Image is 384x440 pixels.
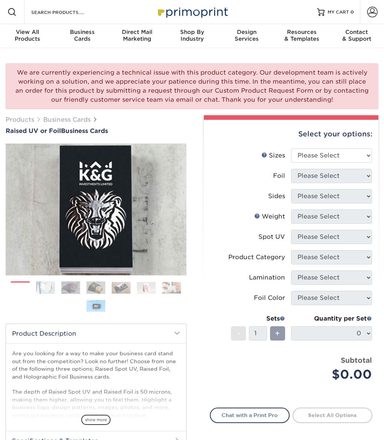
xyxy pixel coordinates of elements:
a: DesignServices [219,24,274,48]
div: Cards [55,29,110,42]
div: & Templates [274,29,329,42]
div: Weight [254,212,285,221]
div: Services [219,29,274,42]
span: - [237,328,240,339]
div: Industry [165,29,220,42]
a: Contact& Support [329,24,384,48]
div: Sets [231,314,285,323]
a: BusinessCards [55,24,110,48]
img: Business Cards 01 [11,279,30,298]
div: Spot UV [258,232,285,241]
a: Resources& Templates [274,24,329,48]
div: Lamination [249,273,285,282]
img: Business Cards 03 [61,281,80,294]
span: Business [55,29,110,35]
img: Business Cards 06 [137,282,156,293]
img: Business Cards 04 [87,281,105,294]
span: Design [219,29,274,35]
h1: Business Cards [6,127,187,134]
div: Sides [268,192,285,201]
div: & Support [329,29,384,42]
span: Raised UV or Foil [6,127,61,134]
div: Sizes [261,151,285,160]
span: + [275,328,280,339]
div: Marketing [110,29,165,42]
a: Raised UV or FoilBusiness Cards [6,127,187,134]
span: Contact [329,29,384,35]
strong: Subtotal [341,356,372,364]
div: Product Category [228,253,285,262]
img: Business Cards 07 [162,282,181,293]
span: 0 [351,9,354,15]
span: Resources [274,29,329,35]
img: Business Cards 02 [36,281,55,294]
img: Primoprint [155,4,230,20]
div: Select your options: [210,120,373,148]
img: Business Cards 08 [87,300,105,312]
img: Raised UV or Foil 01 [6,119,187,300]
a: Chat with a Print Pro [210,408,290,423]
div: We are currently experiencing a technical issue with this product category. Our development team ... [6,63,378,109]
a: Business Cards [43,116,91,123]
a: Direct MailMarketing [110,24,165,48]
a: Shop ByIndustry [165,24,220,48]
div: Foil Color [254,293,285,302]
div: Foil [273,171,285,180]
span: Shop By [165,29,220,35]
h2: Product Description [6,324,186,343]
span: MY CART [328,9,349,15]
img: Business Cards 05 [112,282,131,293]
span: show more [81,415,111,425]
div: $0.00 [297,365,372,383]
a: Select All Options [293,408,372,423]
input: SEARCH PRODUCTS..... [30,8,104,17]
div: Quantity per Set [291,314,372,323]
span: Direct Mail [110,29,165,35]
a: Products [6,116,34,123]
